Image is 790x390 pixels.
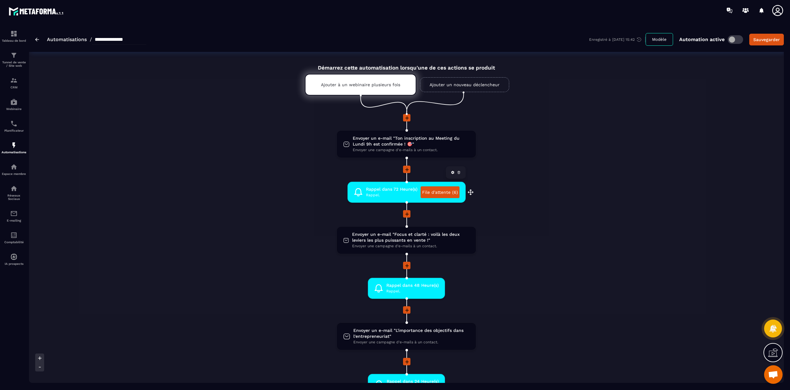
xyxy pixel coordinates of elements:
[2,86,26,89] p: CRM
[612,37,635,42] p: [DATE] 15:42
[10,52,18,59] img: formation
[321,82,400,87] p: Ajouter à un webinaire plusieurs fois
[753,36,780,43] div: Sauvegarder
[420,77,509,92] a: Ajouter un nouveau déclencheur
[10,231,18,239] img: accountant
[2,262,26,265] p: IA prospects
[2,115,26,137] a: schedulerschedulerPlanificateur
[353,135,470,147] span: Envoyer un e-mail "Ton inscription au Meeting du Lundi 9h est confirmée ! 🎯"
[10,163,18,171] img: automations
[2,227,26,248] a: accountantaccountantComptabilité
[679,36,725,42] p: Automation active
[2,150,26,154] p: Automatisations
[352,243,470,249] span: Envoyer une campagne d'e-mails à un contact.
[749,34,784,45] button: Sauvegarder
[366,192,418,198] span: Rappel.
[10,98,18,106] img: automations
[2,47,26,72] a: formationformationTunnel de vente / Site web
[2,107,26,111] p: Webinaire
[2,61,26,67] p: Tunnel de vente / Site web
[2,72,26,94] a: formationformationCRM
[2,25,26,47] a: formationformationTableau de bord
[2,137,26,159] a: automationsautomationsAutomatisations
[2,172,26,176] p: Espace membre
[289,57,523,71] div: Démarrez cette automatisation lorsqu'une de ces actions se produit
[421,186,459,198] a: File d'attente (6)
[47,36,87,42] a: Automatisations
[386,282,439,288] span: Rappel dans 48 Heure(s)
[589,37,646,42] div: Enregistré à
[90,36,92,42] span: /
[352,231,470,243] span: Envoyer un e-mail "Focus et clarté : voilà les deux leviers les plus puissants en vente !"
[2,129,26,132] p: Planificateur
[353,328,470,339] span: Envoyer un e-mail "L'importance des objectifs dans l'entrepreneuriat"
[10,142,18,149] img: automations
[2,39,26,42] p: Tableau de bord
[2,194,26,201] p: Réseaux Sociaux
[2,180,26,205] a: social-networksocial-networkRéseaux Sociaux
[366,186,418,192] span: Rappel dans 72 Heure(s)
[9,6,64,17] img: logo
[2,159,26,180] a: automationsautomationsEspace membre
[10,185,18,192] img: social-network
[2,94,26,115] a: automationsautomationsWebinaire
[10,120,18,127] img: scheduler
[387,379,439,384] span: Rappel dans 24 Heure(s)
[10,77,18,84] img: formation
[353,339,470,345] span: Envoyer une campagne d'e-mails à un contact.
[2,219,26,222] p: E-mailing
[2,205,26,227] a: emailemailE-mailing
[353,147,470,153] span: Envoyer une campagne d'e-mails à un contact.
[764,365,783,384] a: Ouvrir le chat
[10,30,18,37] img: formation
[10,210,18,217] img: email
[646,33,673,46] button: Modèle
[35,38,39,41] img: arrow
[10,253,18,261] img: automations
[2,240,26,244] p: Comptabilité
[386,288,439,294] span: Rappel.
